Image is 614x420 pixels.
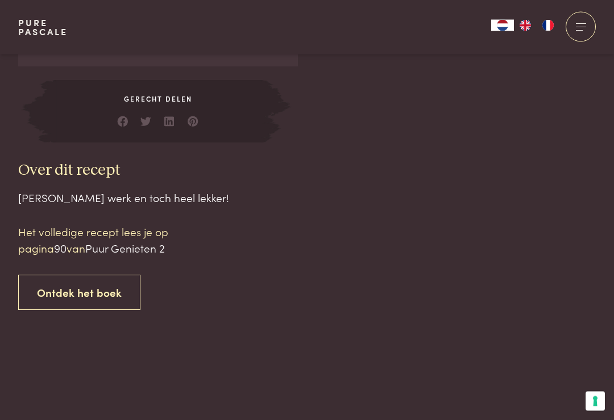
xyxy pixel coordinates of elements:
[491,20,559,31] aside: Language selected: Nederlands
[514,20,559,31] ul: Language list
[85,241,165,256] span: Puur Genieten 2
[53,94,263,104] span: Gerecht delen
[18,275,140,311] a: Ontdek het boek
[18,224,211,257] p: Het volledige recept lees je op pagina van
[586,392,605,411] button: Uw voorkeuren voor toestemming voor trackingtechnologieën
[54,241,67,256] span: 90
[18,190,348,207] div: [PERSON_NAME] werk en toch heel lekker!
[514,20,537,31] a: EN
[537,20,559,31] a: FR
[491,20,514,31] div: Language
[18,18,68,36] a: PurePascale
[18,161,348,181] h3: Over dit recept
[491,20,514,31] a: NL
